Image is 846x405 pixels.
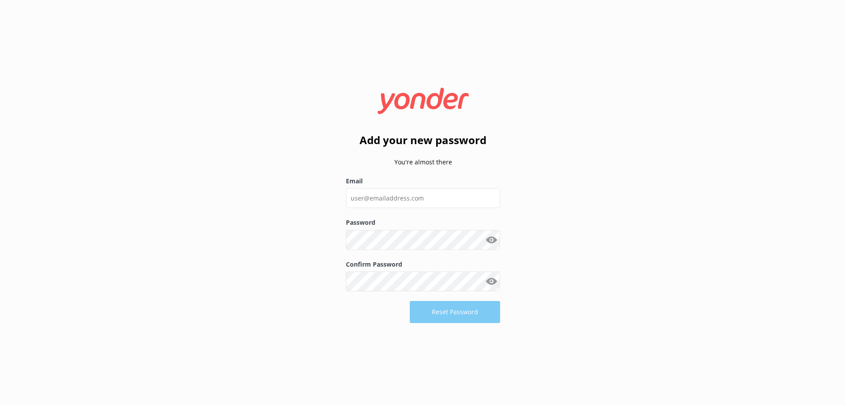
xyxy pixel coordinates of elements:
[346,260,500,269] label: Confirm Password
[346,176,500,186] label: Email
[346,157,500,167] p: You're almost there
[346,188,500,208] input: user@emailaddress.com
[346,218,500,227] label: Password
[346,132,500,149] h2: Add your new password
[482,231,500,249] button: Show password
[482,273,500,290] button: Show password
